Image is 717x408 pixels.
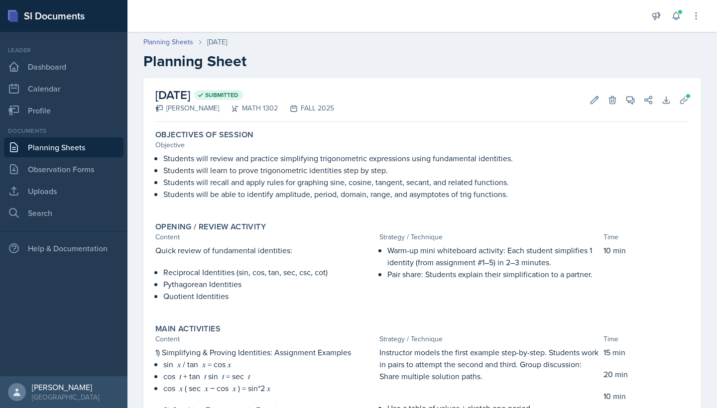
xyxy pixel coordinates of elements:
[4,203,123,223] a: Search
[387,244,599,268] p: Warm-up mini whiteboard activity: Each student simplifies 1 identity (from assignment #1–5) in 2–...
[163,382,375,394] p: cos ⁡ 𝑥 ( sec ⁡ 𝑥 − cos ⁡ 𝑥 ) = sin*2 𝑥
[163,290,375,302] p: Quotient Identities
[163,370,375,382] p: cos ⁡ 𝑡 + tan ⁡ 𝑡 sin ⁡ 𝑡 = sec ⁡ 𝑡
[205,91,239,99] span: Submitted
[387,268,599,280] p: Pair share: Students explain their simplification to a partner.
[207,37,227,47] div: [DATE]
[603,346,689,358] p: 15 min
[278,103,334,113] div: FALL 2025
[163,176,689,188] p: Students will recall and apply rules for graphing sine, cosine, tangent, secant, and related func...
[163,152,689,164] p: Students will review and practice simplifying trigonometric expressions using fundamental identit...
[155,86,334,104] h2: [DATE]
[4,79,123,99] a: Calendar
[163,278,375,290] p: Pythagorean Identities
[4,46,123,55] div: Leader
[32,392,99,402] div: [GEOGRAPHIC_DATA]
[603,244,689,256] p: 10 min
[155,103,219,113] div: [PERSON_NAME]
[379,232,599,242] div: Strategy / Technique
[219,103,278,113] div: MATH 1302
[32,382,99,392] div: [PERSON_NAME]
[155,130,253,140] label: Objectives of Session
[143,37,193,47] a: Planning Sheets
[143,52,701,70] h2: Planning Sheet
[163,358,375,370] p: sin ⁡ 𝑥 / tan ⁡ 𝑥 = cos 𝑥
[4,57,123,77] a: Dashboard
[155,324,221,334] label: Main Activities
[4,238,123,258] div: Help & Documentation
[603,334,689,344] div: Time
[155,334,375,344] div: Content
[155,232,375,242] div: Content
[155,140,689,150] div: Objective
[603,390,689,402] p: 10 min
[603,368,689,380] p: 20 min
[155,244,375,256] p: Quick review of fundamental identities:
[603,232,689,242] div: Time
[155,346,375,358] p: 1) Simplifying & Proving Identities: Assignment Examples
[4,126,123,135] div: Documents
[4,181,123,201] a: Uploads
[4,159,123,179] a: Observation Forms
[4,137,123,157] a: Planning Sheets
[155,222,266,232] label: Opening / Review Activity
[163,164,689,176] p: Students will learn to prove trigonometric identities step by step.
[163,266,375,278] p: Reciprocal Identities (sin, cos, tan, sec, csc, cot)
[379,334,599,344] div: Strategy / Technique
[163,188,689,200] p: Students will be able to identify amplitude, period, domain, range, and asymptotes of trig functi...
[379,346,599,382] p: Instructor models the first example step-by-step. Students work in pairs to attempt the second an...
[4,101,123,120] a: Profile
